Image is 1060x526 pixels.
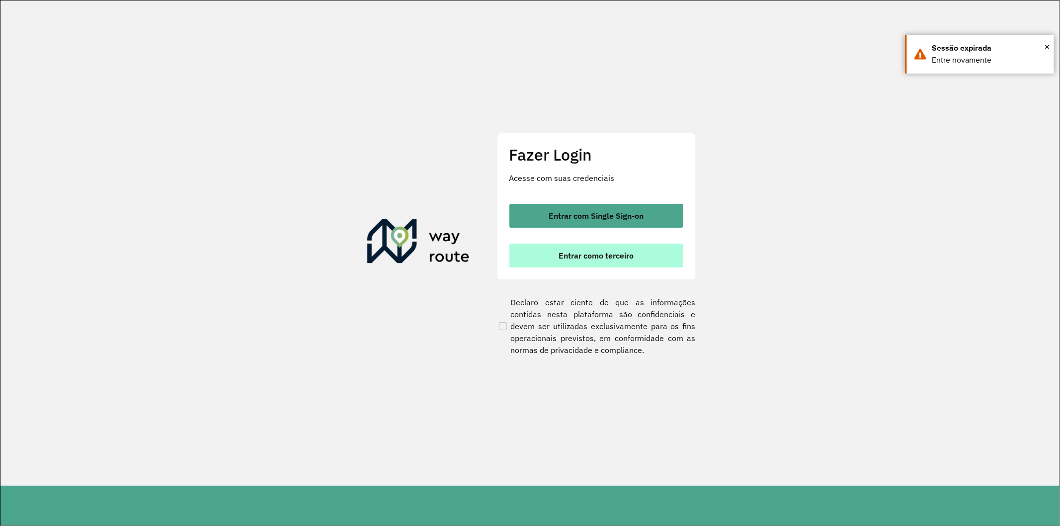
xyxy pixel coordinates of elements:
span: × [1045,39,1050,54]
p: Acesse com suas credenciais [509,172,683,184]
img: Roteirizador AmbevTech [367,219,470,267]
div: Sessão expirada [932,42,1047,54]
label: Declaro estar ciente de que as informações contidas nesta plataforma são confidenciais e devem se... [497,296,696,356]
span: Entrar como terceiro [559,252,634,260]
button: button [509,204,683,228]
span: Entrar com Single Sign-on [549,212,644,220]
button: button [509,244,683,267]
h2: Fazer Login [509,145,683,164]
div: Entre novamente [932,54,1047,66]
button: Close [1045,39,1050,54]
